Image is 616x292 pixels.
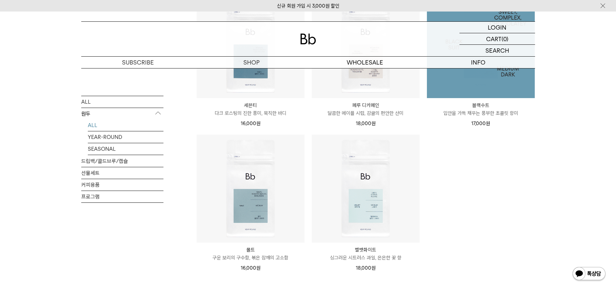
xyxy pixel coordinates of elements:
span: 18,000 [356,120,376,126]
span: 원 [371,120,376,126]
a: SEASONAL [88,143,163,154]
span: 16,000 [241,120,260,126]
a: 프로그램 [81,191,163,202]
a: 선물세트 [81,167,163,178]
p: SEARCH [485,45,509,56]
a: 페루 디카페인 달콤한 메이플 시럽, 감귤의 편안한 산미 [312,101,420,117]
p: 다크 로스팅의 진한 풍미, 묵직한 바디 [197,109,305,117]
a: SHOP [195,57,308,68]
a: YEAR-ROUND [88,131,163,143]
img: 카카오톡 채널 1:1 채팅 버튼 [572,266,606,282]
span: 원 [256,265,260,271]
p: 입안을 가득 채우는 풍부한 초콜릿 향미 [427,109,535,117]
p: 싱그러운 시트러스 과일, 은은한 꽃 향 [312,254,420,262]
p: 달콤한 메이플 시럽, 감귤의 편안한 산미 [312,109,420,117]
a: 커피용품 [81,179,163,190]
img: 로고 [300,34,316,44]
a: 몰트 구운 보리의 구수함, 볶은 참깨의 고소함 [197,246,305,262]
span: 원 [486,120,490,126]
p: 원두 [81,108,163,119]
a: 블랙수트 입안을 가득 채우는 풍부한 초콜릿 향미 [427,101,535,117]
p: 페루 디카페인 [312,101,420,109]
p: (0) [502,33,508,44]
p: 블랙수트 [427,101,535,109]
a: SUBSCRIBE [81,57,195,68]
p: CART [486,33,502,44]
span: 18,000 [356,265,376,271]
a: CART (0) [459,33,535,45]
span: 16,000 [241,265,260,271]
a: 신규 회원 가입 시 3,000원 할인 [277,3,339,9]
a: 세븐티 다크 로스팅의 진한 풍미, 묵직한 바디 [197,101,305,117]
a: LOGIN [459,22,535,33]
p: INFO [422,57,535,68]
span: 17,000 [471,120,490,126]
img: 벨벳화이트 [312,135,420,243]
p: 구운 보리의 구수함, 볶은 참깨의 고소함 [197,254,305,262]
p: 세븐티 [197,101,305,109]
p: WHOLESALE [308,57,422,68]
span: 원 [371,265,376,271]
a: 드립백/콜드브루/캡슐 [81,155,163,167]
a: 벨벳화이트 싱그러운 시트러스 과일, 은은한 꽃 향 [312,246,420,262]
img: 몰트 [197,135,305,243]
p: 벨벳화이트 [312,246,420,254]
a: ALL [81,96,163,107]
span: 원 [256,120,260,126]
p: LOGIN [488,22,506,33]
a: ALL [88,119,163,131]
p: 몰트 [197,246,305,254]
